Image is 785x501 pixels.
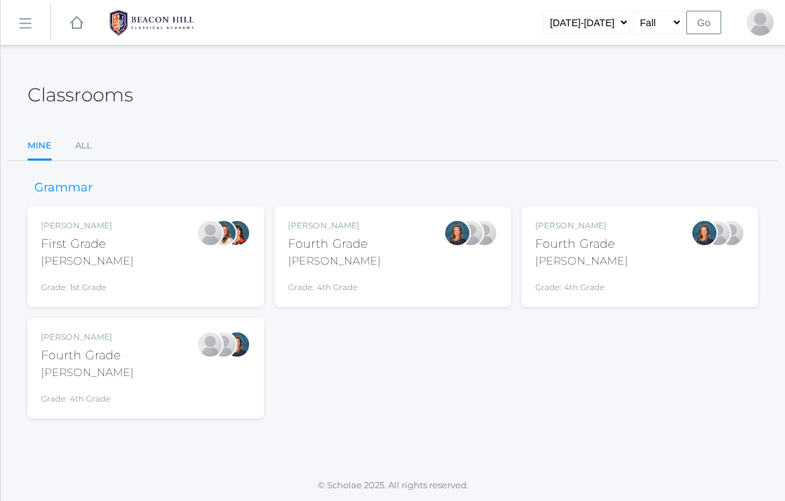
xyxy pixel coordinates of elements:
div: Fourth Grade [41,347,134,365]
div: Ellie Bradley [444,220,471,246]
div: First Grade [41,235,134,253]
div: Grade: 4th Grade [535,275,628,293]
div: Heather Wallock [224,220,250,246]
div: [PERSON_NAME] [41,253,134,269]
div: Lydia Chaffin [457,220,484,246]
div: [PERSON_NAME] [535,220,628,232]
div: Fourth Grade [288,235,381,253]
div: Grade: 4th Grade [41,386,134,405]
h2: Classrooms [28,85,133,105]
div: Lydia Chaffin [704,220,731,246]
div: [PERSON_NAME] [41,220,134,232]
div: [PERSON_NAME] [41,331,134,343]
a: Mine [28,132,52,161]
div: [PERSON_NAME] [288,220,381,232]
div: Heather Porter [210,331,237,358]
div: Jaimie Watson [197,220,224,246]
div: Liv Barber [210,220,237,246]
div: Ellie Bradley [224,331,250,358]
div: Ellie Bradley [691,220,718,246]
div: Heather Porter [471,220,498,246]
div: [PERSON_NAME] [288,253,381,269]
div: Lydia Chaffin [197,331,224,358]
div: Fourth Grade [535,235,628,253]
img: BHCALogos-05-308ed15e86a5a0abce9b8dd61676a3503ac9727e845dece92d48e8588c001991.png [101,6,202,40]
p: © Scholae 2025. All rights reserved. [1,479,785,492]
div: Grade: 1st Grade [41,275,134,293]
div: Heather Porter [718,220,745,246]
h3: Grammar [28,181,99,195]
a: All [75,132,92,159]
div: [PERSON_NAME] [535,253,628,269]
div: Heather Porter [747,9,774,36]
input: Go [686,11,721,34]
div: Grade: 4th Grade [288,275,381,293]
div: [PERSON_NAME] [41,365,134,381]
